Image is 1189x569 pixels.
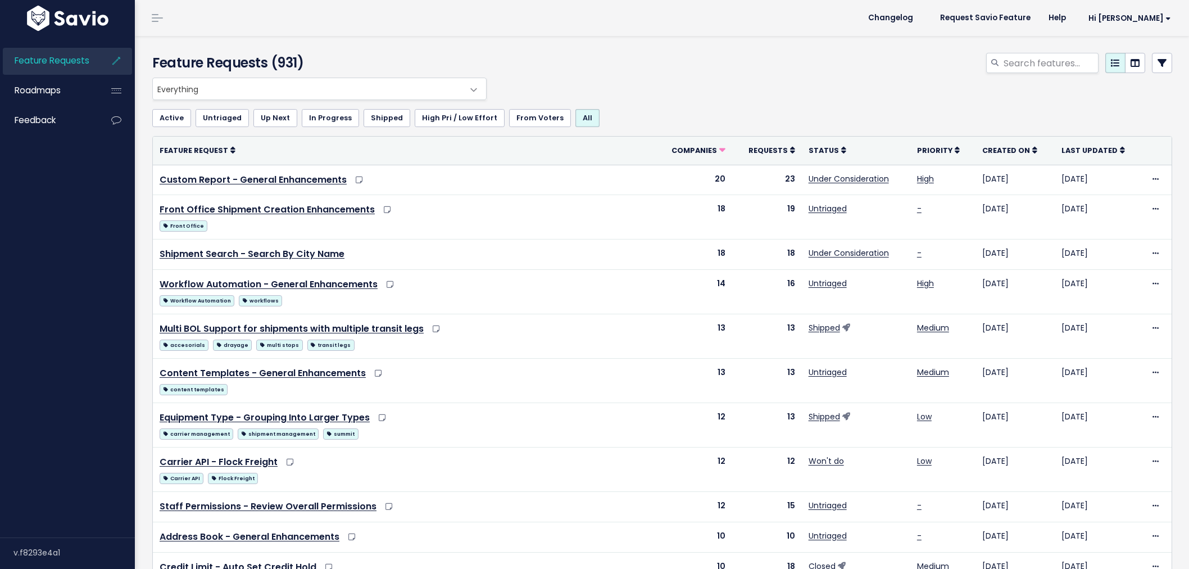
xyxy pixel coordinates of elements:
[809,530,847,541] a: Untriaged
[15,55,89,66] span: Feature Requests
[917,144,960,156] a: Priority
[975,195,1055,240] td: [DATE]
[732,403,802,448] td: 13
[1055,165,1144,195] td: [DATE]
[975,240,1055,270] td: [DATE]
[1055,448,1144,492] td: [DATE]
[160,337,208,351] a: accesorials
[975,270,1055,314] td: [DATE]
[15,84,61,96] span: Roadmaps
[671,146,717,155] span: Companies
[917,146,952,155] span: Priority
[160,146,228,155] span: Feature Request
[160,173,347,186] a: Custom Report - General Enhancements
[575,109,600,127] a: All
[917,455,932,467] a: Low
[160,247,344,260] a: Shipment Search - Search By City Name
[256,340,302,351] span: multi stops
[809,322,840,333] a: Shipped
[256,337,302,351] a: multi stops
[160,530,339,543] a: Address Book - General Enhancements
[654,359,732,403] td: 13
[732,492,802,522] td: 15
[364,109,410,127] a: Shipped
[732,270,802,314] td: 16
[160,203,375,216] a: Front Office Shipment Creation Enhancements
[975,359,1055,403] td: [DATE]
[1055,314,1144,359] td: [DATE]
[671,144,725,156] a: Companies
[160,340,208,351] span: accesorials
[1055,359,1144,403] td: [DATE]
[1055,195,1144,240] td: [DATE]
[24,6,111,31] img: logo-white.9d6f32f41409.svg
[208,471,258,485] a: Flock Freight
[654,448,732,492] td: 12
[654,403,732,448] td: 12
[160,455,278,468] a: Carrier API - Flock Freight
[975,403,1055,448] td: [DATE]
[917,411,932,422] a: Low
[917,173,934,184] a: High
[809,247,889,259] a: Under Consideration
[15,114,56,126] span: Feedback
[917,530,922,541] a: -
[1040,10,1075,26] a: Help
[152,109,191,127] a: Active
[153,78,464,100] span: Everything
[654,165,732,195] td: 20
[975,165,1055,195] td: [DATE]
[975,492,1055,522] td: [DATE]
[975,448,1055,492] td: [DATE]
[917,278,934,289] a: High
[931,10,1040,26] a: Request Savio Feature
[809,203,847,214] a: Untriaged
[302,109,359,127] a: In Progress
[160,278,378,291] a: Workflow Automation - General Enhancements
[654,240,732,270] td: 18
[238,428,319,440] span: shipment management
[213,337,252,351] a: drayage
[917,500,922,511] a: -
[160,218,207,232] a: Front Office
[239,293,282,307] a: workflows
[917,247,922,259] a: -
[975,522,1055,552] td: [DATE]
[160,144,235,156] a: Feature Request
[809,144,846,156] a: Status
[239,295,282,306] span: workflows
[982,146,1030,155] span: Created On
[732,522,802,552] td: 10
[196,109,249,127] a: Untriaged
[1088,14,1171,22] span: Hi [PERSON_NAME]
[1002,53,1099,73] input: Search features...
[917,322,949,333] a: Medium
[748,146,788,155] span: Requests
[809,500,847,511] a: Untriaged
[732,240,802,270] td: 18
[160,293,234,307] a: Workflow Automation
[415,109,505,127] a: High Pri / Low Effort
[809,146,839,155] span: Status
[748,144,795,156] a: Requests
[160,473,203,484] span: Carrier API
[160,367,366,380] a: Content Templates - General Enhancements
[208,473,258,484] span: Flock Freight
[1055,240,1144,270] td: [DATE]
[160,384,228,395] span: content templates
[160,322,424,335] a: Multi BOL Support for shipments with multiple transit legs
[160,426,233,440] a: carrier management
[732,195,802,240] td: 19
[809,173,889,184] a: Under Consideration
[3,48,93,74] a: Feature Requests
[809,367,847,378] a: Untriaged
[3,107,93,133] a: Feedback
[1055,270,1144,314] td: [DATE]
[152,53,481,73] h4: Feature Requests (931)
[3,78,93,103] a: Roadmaps
[152,109,1172,127] ul: Filter feature requests
[1055,403,1144,448] td: [DATE]
[509,109,571,127] a: From Voters
[307,337,355,351] a: transit legs
[1055,492,1144,522] td: [DATE]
